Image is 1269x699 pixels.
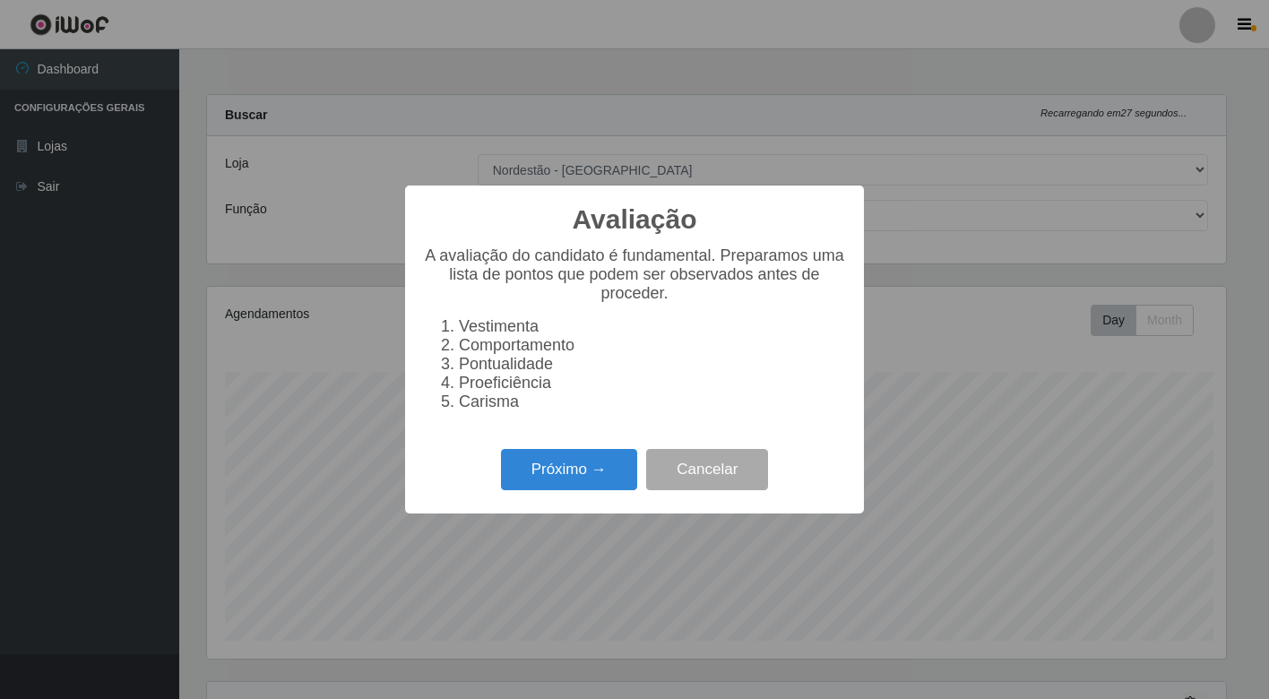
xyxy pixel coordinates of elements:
[459,317,846,336] li: Vestimenta
[459,355,846,374] li: Pontualidade
[501,449,637,491] button: Próximo →
[459,393,846,411] li: Carisma
[646,449,768,491] button: Cancelar
[459,336,846,355] li: Comportamento
[573,203,697,236] h2: Avaliação
[423,246,846,303] p: A avaliação do candidato é fundamental. Preparamos uma lista de pontos que podem ser observados a...
[459,374,846,393] li: Proeficiência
